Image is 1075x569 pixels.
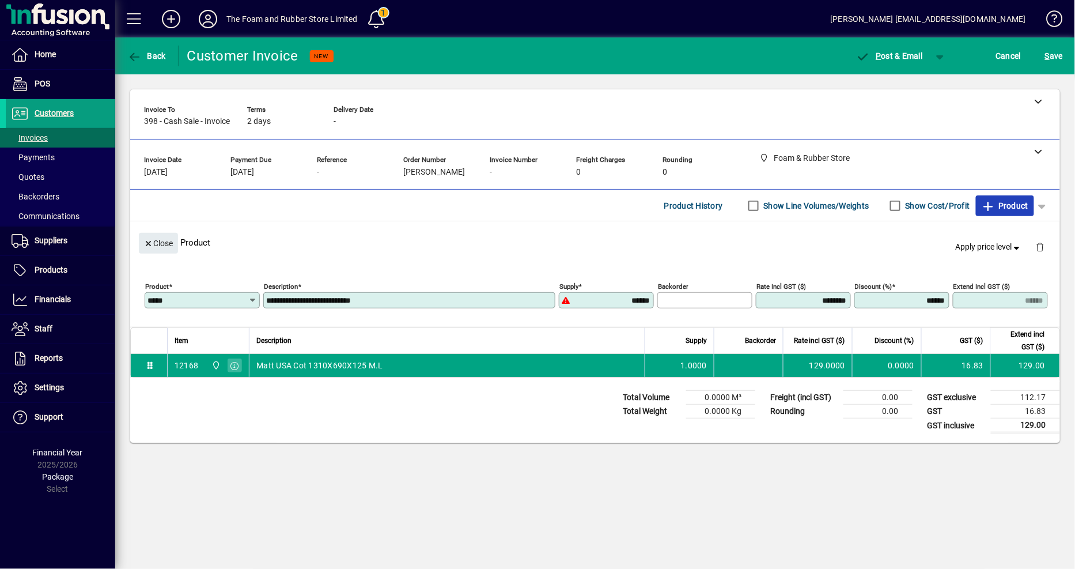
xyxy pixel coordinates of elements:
td: 112.17 [991,391,1060,405]
div: [PERSON_NAME] [EMAIL_ADDRESS][DOMAIN_NAME] [831,10,1026,28]
span: 2 days [247,117,271,126]
td: GST [922,405,991,419]
span: Home [35,50,56,59]
span: Suppliers [35,236,67,245]
span: ave [1045,47,1063,65]
span: Product History [664,197,723,215]
td: GST exclusive [922,391,991,405]
button: Close [139,233,178,254]
a: Home [6,40,115,69]
button: Product [976,195,1034,216]
span: Financial Year [33,448,83,457]
td: 16.83 [921,354,990,377]
td: Total Weight [617,405,686,419]
button: Post & Email [850,46,929,66]
td: Total Volume [617,391,686,405]
td: 0.0000 M³ [686,391,755,405]
span: NEW [315,52,329,60]
button: Profile [190,9,226,29]
span: Support [35,412,63,421]
a: Staff [6,315,115,344]
button: Save [1042,46,1066,66]
span: Quotes [12,172,44,182]
label: Show Cost/Profit [903,200,970,212]
span: Settings [35,383,64,392]
a: Backorders [6,187,115,206]
label: Show Line Volumes/Weights [762,200,869,212]
a: Products [6,256,115,285]
button: Add [153,9,190,29]
td: Freight (incl GST) [764,391,843,405]
td: 0.0000 [852,354,921,377]
span: Supply [686,334,707,347]
span: - [317,168,319,177]
mat-label: Description [264,282,298,291]
span: GST ($) [960,334,983,347]
mat-label: Extend incl GST ($) [953,282,1010,291]
span: Item [175,334,188,347]
button: Product History [660,195,728,216]
span: 0 [663,168,667,177]
mat-label: Rate incl GST ($) [756,282,806,291]
td: 129.00 [991,419,1060,433]
a: Support [6,403,115,432]
div: 12168 [175,360,198,371]
span: Close [143,234,173,253]
mat-label: Backorder [658,282,688,291]
td: GST inclusive [922,419,991,433]
span: Description [256,334,292,347]
span: 1.0000 [681,360,707,371]
span: ost & Email [856,51,923,61]
span: Package [42,472,73,481]
td: 0.00 [843,391,913,405]
a: Quotes [6,167,115,187]
a: POS [6,70,115,99]
td: Rounding [764,405,843,419]
span: Discount (%) [875,334,914,347]
a: Invoices [6,128,115,148]
span: Foam & Rubber Store [209,359,222,372]
span: Communications [12,212,80,221]
button: Cancel [993,46,1024,66]
span: Customers [35,108,74,118]
div: Customer Invoice [187,47,298,65]
td: 0.0000 Kg [686,405,755,419]
span: Back [127,51,166,61]
span: Apply price level [956,241,1023,253]
span: 398 - Cash Sale - Invoice [144,117,230,126]
span: Extend incl GST ($) [998,328,1045,353]
td: 129.00 [990,354,1059,377]
span: Staff [35,324,52,333]
span: Rate incl GST ($) [794,334,845,347]
span: Cancel [996,47,1021,65]
span: Payments [12,153,55,162]
span: Financials [35,295,71,304]
span: Backorders [12,192,59,201]
span: Backorder [745,334,776,347]
span: 0 [576,168,581,177]
a: Knowledge Base [1038,2,1061,40]
app-page-header-button: Delete [1027,242,1054,252]
td: 0.00 [843,405,913,419]
div: Product [130,221,1060,263]
span: S [1045,51,1050,61]
span: Reports [35,353,63,363]
button: Back [124,46,169,66]
a: Settings [6,374,115,402]
span: Invoices [12,133,48,142]
button: Delete [1027,233,1054,261]
mat-label: Supply [559,282,578,291]
app-page-header-button: Back [115,46,179,66]
app-page-header-button: Close [136,238,181,248]
button: Apply price level [951,237,1027,258]
span: Products [35,265,67,274]
mat-label: Discount (%) [855,282,892,291]
span: Matt USA Cot 1310X690X125 M.L [256,360,383,371]
a: Suppliers [6,227,115,255]
span: Product [982,197,1028,215]
a: Payments [6,148,115,167]
span: P [876,51,881,61]
span: [DATE] [144,168,168,177]
td: 16.83 [991,405,1060,419]
span: - [334,117,336,126]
